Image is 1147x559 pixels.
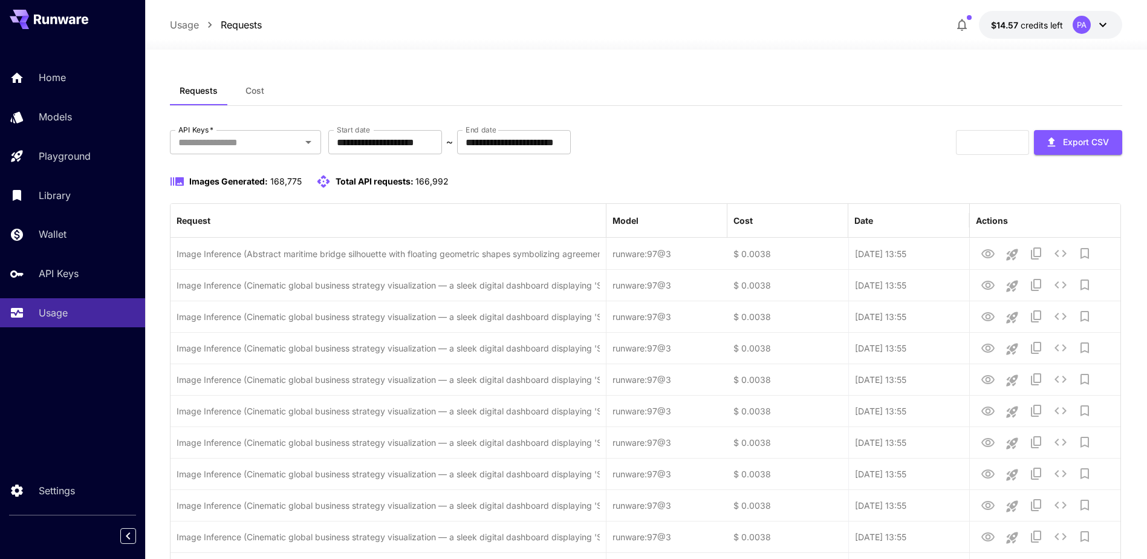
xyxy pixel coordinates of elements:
[177,215,210,226] div: Request
[1021,20,1063,30] span: credits left
[189,176,268,186] span: Images Generated:
[976,215,1008,226] div: Actions
[39,483,75,498] p: Settings
[39,306,68,320] p: Usage
[300,134,317,151] button: Open
[979,11,1122,39] button: $14.57405PA
[1034,130,1122,155] button: Export CSV
[39,188,71,203] p: Library
[991,19,1063,31] div: $14.57405
[178,125,213,135] label: API Keys
[854,215,873,226] div: Date
[270,176,302,186] span: 168,775
[39,266,79,281] p: API Keys
[446,135,453,149] p: ~
[170,18,199,32] a: Usage
[415,176,449,186] span: 166,992
[39,110,72,124] p: Models
[612,215,638,226] div: Model
[129,525,145,547] div: Collapse sidebar
[336,176,414,186] span: Total API requests:
[466,125,496,135] label: End date
[245,85,264,96] span: Cost
[39,149,91,163] p: Playground
[170,18,262,32] nav: breadcrumb
[991,20,1021,30] span: $14.57
[180,85,218,96] span: Requests
[221,18,262,32] a: Requests
[337,125,370,135] label: Start date
[39,227,67,241] p: Wallet
[39,70,66,85] p: Home
[120,528,136,544] button: Collapse sidebar
[1073,16,1091,34] div: PA
[733,215,753,226] div: Cost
